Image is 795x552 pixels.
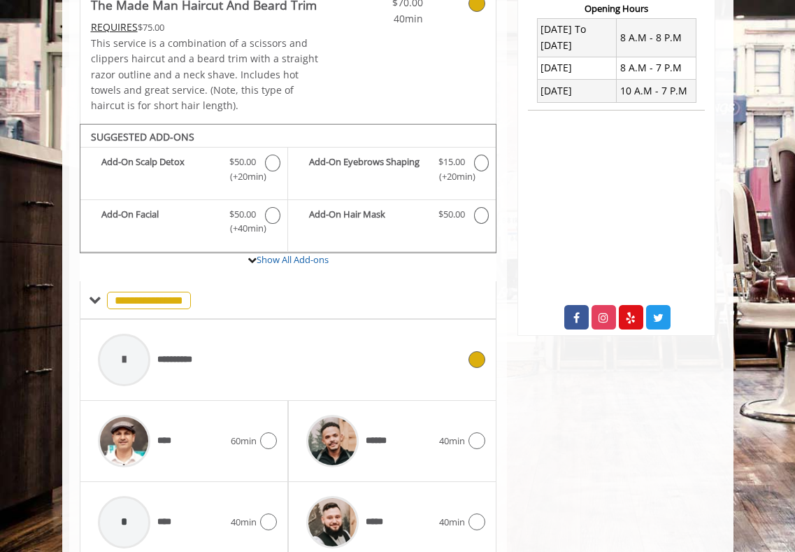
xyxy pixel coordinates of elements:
[528,3,705,13] h3: Opening Hours
[295,207,489,227] label: Add-On Hair Mask
[537,57,616,79] td: [DATE]
[617,18,696,57] td: 8 A.M - 8 P.M
[101,207,221,236] b: Add-On Facial
[257,253,329,266] a: Show All Add-ons
[231,434,257,448] span: 60min
[87,207,280,240] label: Add-On Facial
[227,169,258,184] span: (+20min )
[438,207,465,222] span: $50.00
[436,169,466,184] span: (+20min )
[91,36,323,114] p: This service is a combination of a scissors and clippers haircut and a beard trim with a straight...
[357,11,423,27] span: 40min
[439,434,465,448] span: 40min
[438,155,465,169] span: $15.00
[439,515,465,530] span: 40min
[295,155,489,187] label: Add-On Eyebrows Shaping
[101,155,221,184] b: Add-On Scalp Detox
[87,155,280,187] label: Add-On Scalp Detox
[617,57,696,79] td: 8 A.M - 7 P.M
[229,155,256,169] span: $50.00
[227,221,258,236] span: (+40min )
[91,130,194,143] b: SUGGESTED ADD-ONS
[537,18,616,57] td: [DATE] To [DATE]
[617,80,696,102] td: 10 A.M - 7 P.M
[309,155,429,184] b: Add-On Eyebrows Shaping
[91,20,323,35] div: $75.00
[91,20,138,34] span: This service needs some Advance to be paid before we block your appointment
[309,207,429,224] b: Add-On Hair Mask
[537,80,616,102] td: [DATE]
[229,207,256,222] span: $50.00
[80,124,497,254] div: The Made Man Haircut And Beard Trim Add-onS
[231,515,257,530] span: 40min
